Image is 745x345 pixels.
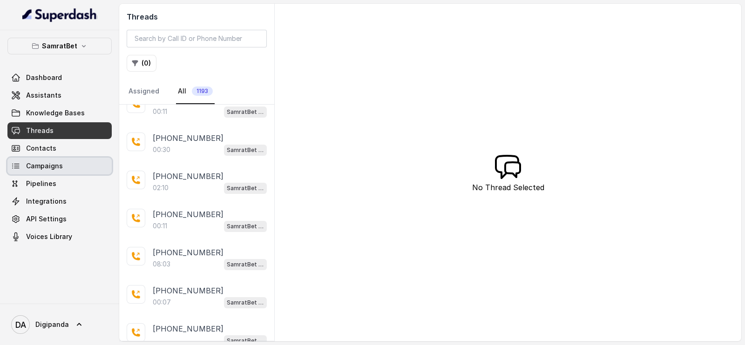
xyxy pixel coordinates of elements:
p: 00:07 [153,298,171,307]
a: Assigned [127,79,161,104]
a: Knowledge Bases [7,105,112,121]
span: Pipelines [26,179,56,188]
p: 08:03 [153,259,170,269]
span: 1193 [192,86,213,96]
a: API Settings [7,211,112,227]
p: SamratBet agent [227,298,264,307]
p: SamratBet agent [227,146,264,155]
h2: Threads [127,11,267,22]
button: (0) [127,55,156,72]
span: Threads [26,126,54,135]
a: Voices Library [7,228,112,245]
p: [PHONE_NUMBER] [153,133,223,144]
p: SamratBet [42,40,77,52]
a: Digipanda [7,312,112,338]
img: light.svg [22,7,97,22]
a: Integrations [7,193,112,210]
a: Pipelines [7,175,112,192]
p: No Thread Selected [472,182,544,193]
p: SamratBet agent [227,222,264,231]
p: [PHONE_NUMBER] [153,171,223,182]
p: [PHONE_NUMBER] [153,323,223,334]
span: Assistants [26,91,61,100]
text: DA [15,320,26,330]
p: [PHONE_NUMBER] [153,209,223,220]
p: [PHONE_NUMBER] [153,285,223,296]
span: API Settings [26,214,67,224]
a: Threads [7,122,112,139]
a: Campaigns [7,158,112,174]
span: Integrations [26,197,67,206]
p: 00:11 [153,107,167,116]
a: Dashboard [7,69,112,86]
a: Assistants [7,87,112,104]
span: Dashboard [26,73,62,82]
span: Campaigns [26,161,63,171]
span: Voices Library [26,232,72,241]
p: SamratBet agent [227,107,264,117]
p: 00:30 [153,145,170,154]
input: Search by Call ID or Phone Number [127,30,267,47]
span: Digipanda [35,320,69,329]
p: SamratBet agent [227,184,264,193]
a: All1193 [176,79,215,104]
p: SamratBet agent [227,260,264,269]
p: 02:10 [153,183,169,192]
span: Contacts [26,144,56,153]
a: Contacts [7,140,112,157]
p: 00:11 [153,221,167,231]
p: [PHONE_NUMBER] [153,247,223,258]
span: Knowledge Bases [26,108,85,118]
nav: Tabs [127,79,267,104]
button: SamratBet [7,38,112,54]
